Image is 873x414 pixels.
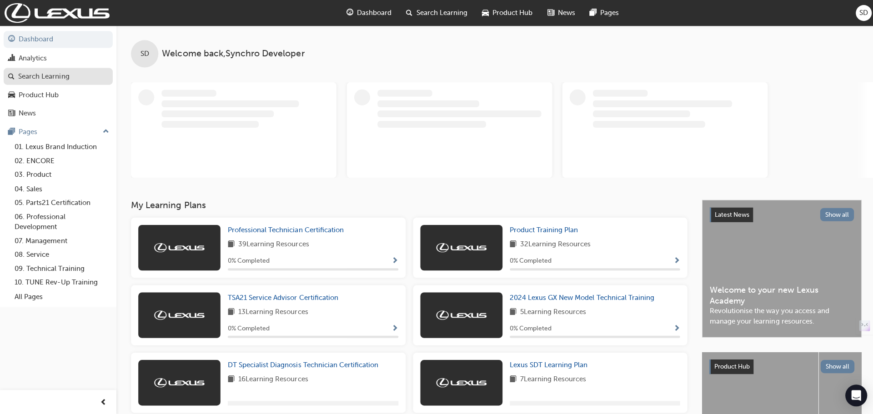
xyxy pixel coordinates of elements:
[11,181,112,195] a: 04. Sales
[598,8,617,18] span: Pages
[508,359,589,369] a: Lexus SDT Learning Plan
[397,4,473,22] a: search-iconSearch Learning
[508,238,515,249] span: book-icon
[154,242,204,251] img: Trak
[508,322,550,333] span: 0 % Completed
[390,256,397,264] span: Show Progress
[556,8,573,18] span: News
[11,167,112,181] a: 03. Product
[671,254,677,266] button: Show Progress
[671,324,677,332] span: Show Progress
[4,50,112,66] a: Analytics
[8,35,15,44] span: guage-icon
[508,305,515,317] span: book-icon
[473,4,538,22] a: car-iconProduct Hub
[842,383,864,405] div: Open Intercom Messenger
[11,233,112,247] a: 07. Management
[435,309,485,319] img: Trak
[100,396,107,407] span: prev-icon
[587,7,594,19] span: pages-icon
[671,322,677,333] button: Show Progress
[227,292,337,300] span: TSA21 Service Advisor Certification
[508,359,586,368] span: Lexus SDT Learning Plan
[227,359,377,368] span: DT Specialist Diagnosis Technician Certification
[237,373,307,384] span: 16 Learning Resources
[518,373,584,384] span: 7 Learning Resources
[4,105,112,121] a: News
[707,358,851,373] a: Product HubShow all
[435,377,485,386] img: Trak
[491,8,531,18] span: Product Hub
[856,8,865,18] span: SD
[508,255,550,265] span: 0 % Completed
[8,54,15,62] span: chart-icon
[227,322,269,333] span: 0 % Completed
[161,49,303,59] span: Welcome back , Synchro Developer
[390,254,397,266] button: Show Progress
[853,5,868,21] button: SD
[545,7,552,19] span: news-icon
[227,225,342,233] span: Professional Technician Certification
[11,274,112,289] a: 10. TUNE Rev-Up Training
[405,7,411,19] span: search-icon
[154,377,204,386] img: Trak
[237,305,307,317] span: 13 Learning Resources
[19,90,59,100] div: Product Hub
[227,359,381,369] a: DT Specialist Diagnosis Technician Certification
[817,207,851,220] button: Show all
[19,126,37,137] div: Pages
[707,207,851,221] a: Latest NewsShow all
[435,242,485,251] img: Trak
[227,291,341,302] a: TSA21 Service Advisor Certification
[518,238,589,249] span: 32 Learning Resources
[11,247,112,261] a: 08. Service
[508,225,576,233] span: Product Training Plan
[818,359,852,372] button: Show all
[580,4,624,22] a: pages-iconPages
[712,361,747,369] span: Product Hub
[19,53,47,63] div: Analytics
[712,210,747,218] span: Latest News
[227,224,346,234] a: Professional Technician Certification
[4,123,112,140] button: Pages
[699,199,858,336] a: Latest NewsShow allWelcome to your new Lexus AcademyRevolutionise the way you access and manage y...
[8,128,15,136] span: pages-icon
[480,7,487,19] span: car-icon
[140,49,149,59] span: SD
[390,322,397,333] button: Show Progress
[227,238,234,249] span: book-icon
[4,29,112,123] button: DashboardAnalyticsSearch LearningProduct HubNews
[227,373,234,384] span: book-icon
[538,4,580,22] a: news-iconNews
[18,71,69,81] div: Search Learning
[518,305,584,317] span: 5 Learning Resources
[102,125,109,137] span: up-icon
[415,8,466,18] span: Search Learning
[508,224,580,234] a: Product Training Plan
[508,291,656,302] a: 2024 Lexus GX New Model Technical Training
[356,8,390,18] span: Dashboard
[11,209,112,233] a: 06. Professional Development
[345,7,352,19] span: guage-icon
[8,109,15,117] span: news-icon
[227,255,269,265] span: 0 % Completed
[5,3,109,23] img: Trak
[707,304,851,325] span: Revolutionise the way you access and manage your learning resources.
[130,199,685,209] h3: My Learning Plans
[4,68,112,85] a: Search Learning
[4,31,112,48] a: Dashboard
[508,292,652,300] span: 2024 Lexus GX New Model Technical Training
[508,373,515,384] span: book-icon
[227,305,234,317] span: book-icon
[154,309,204,319] img: Trak
[8,72,15,80] span: search-icon
[11,261,112,275] a: 09. Technical Training
[707,284,851,304] span: Welcome to your new Lexus Academy
[390,324,397,332] span: Show Progress
[8,91,15,99] span: car-icon
[11,289,112,303] a: All Pages
[11,140,112,154] a: 01. Lexus Brand Induction
[11,195,112,209] a: 05. Parts21 Certification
